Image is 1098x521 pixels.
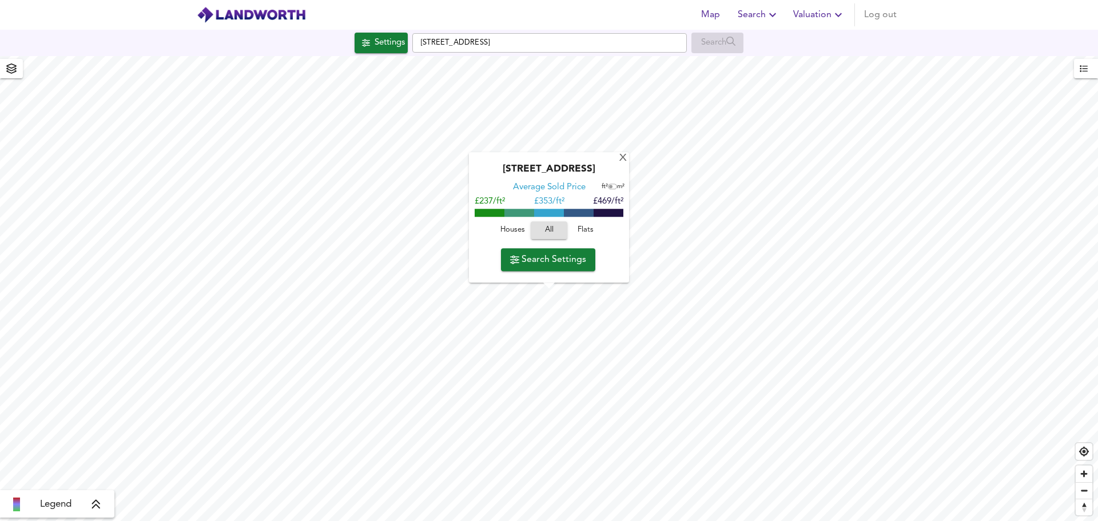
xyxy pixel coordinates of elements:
[738,7,779,23] span: Search
[733,3,784,26] button: Search
[510,252,586,268] span: Search Settings
[793,7,845,23] span: Valuation
[355,33,408,53] button: Settings
[697,7,724,23] span: Map
[494,222,531,240] button: Houses
[475,164,623,182] div: [STREET_ADDRESS]
[375,35,405,50] div: Settings
[789,3,850,26] button: Valuation
[355,33,408,53] div: Click to configure Search Settings
[513,182,586,194] div: Average Sold Price
[536,224,562,237] span: All
[618,153,628,164] div: X
[1076,499,1092,515] button: Reset bearing to north
[617,184,624,190] span: m²
[567,222,604,240] button: Flats
[1076,482,1092,499] button: Zoom out
[1076,483,1092,499] span: Zoom out
[864,7,897,23] span: Log out
[570,224,601,237] span: Flats
[501,248,595,271] button: Search Settings
[40,498,71,511] span: Legend
[475,198,505,206] span: £237/ft²
[860,3,901,26] button: Log out
[602,184,608,190] span: ft²
[691,33,743,53] div: Enable a Source before running a Search
[1076,443,1092,460] button: Find my location
[531,222,567,240] button: All
[1076,466,1092,482] button: Zoom in
[197,6,306,23] img: logo
[497,224,528,237] span: Houses
[593,198,623,206] span: £469/ft²
[534,198,564,206] span: £ 353/ft²
[692,3,729,26] button: Map
[412,33,687,53] input: Enter a location...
